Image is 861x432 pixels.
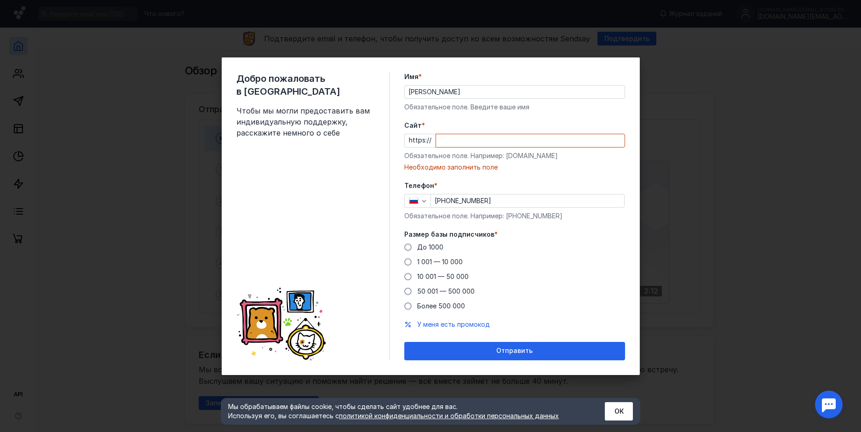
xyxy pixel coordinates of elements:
[496,347,533,355] span: Отправить
[417,287,475,295] span: 50 001 — 500 000
[417,273,469,280] span: 10 001 — 50 000
[404,230,494,239] span: Размер базы подписчиков
[404,163,625,172] div: Необходимо заполнить поле
[404,211,625,221] div: Обязательное поле. Например: [PHONE_NUMBER]
[404,102,625,112] div: Обязательное поле. Введите ваше имя
[417,302,465,310] span: Более 500 000
[236,72,374,98] span: Добро пожаловать в [GEOGRAPHIC_DATA]
[404,151,625,160] div: Обязательное поле. Например: [DOMAIN_NAME]
[417,320,490,328] span: У меня есть промокод
[228,402,582,421] div: Мы обрабатываем файлы cookie, чтобы сделать сайт удобнее для вас. Используя его, вы соглашаетесь c
[404,342,625,360] button: Отправить
[605,402,633,421] button: ОК
[404,121,422,130] span: Cайт
[404,181,434,190] span: Телефон
[417,243,443,251] span: До 1000
[417,258,463,266] span: 1 001 — 10 000
[236,105,374,138] span: Чтобы мы могли предоставить вам индивидуальную поддержку, расскажите немного о себе
[339,412,559,420] a: политикой конфиденциальности и обработки персональных данных
[404,72,419,81] span: Имя
[417,320,490,329] button: У меня есть промокод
